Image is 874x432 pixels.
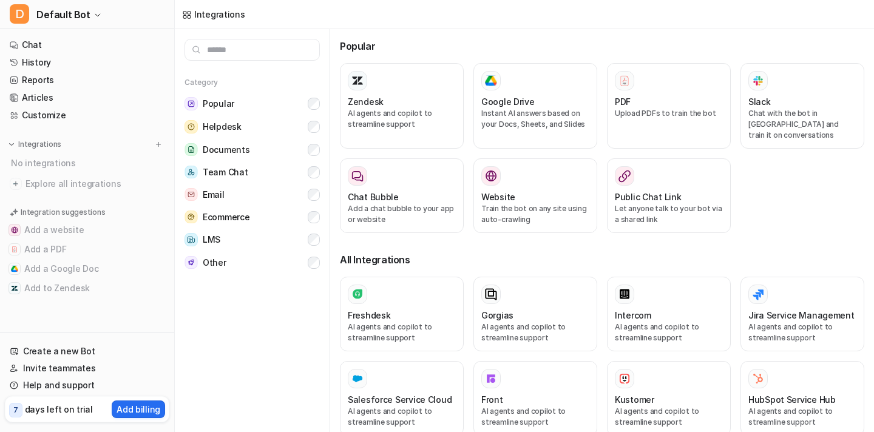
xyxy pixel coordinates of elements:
button: Add to ZendeskAdd to Zendesk [5,278,169,298]
button: Add a websiteAdd a website [5,220,169,240]
p: AI agents and copilot to streamline support [615,406,723,428]
img: Helpdesk [185,120,198,133]
p: AI agents and copilot to streamline support [481,406,589,428]
p: AI agents and copilot to streamline support [748,406,856,428]
button: Google DriveGoogle DriveInstant AI answers based on your Docs, Sheets, and Slides [473,63,597,149]
img: Front [485,373,497,385]
span: Helpdesk [203,121,242,133]
button: PopularPopular [185,92,320,115]
button: Team ChatTeam Chat [185,161,320,183]
p: Upload PDFs to train the bot [615,108,723,119]
button: Integrations [5,138,65,150]
button: Chat BubbleAdd a chat bubble to your app or website [340,158,464,233]
button: PDFPDFUpload PDFs to train the bot [607,63,731,149]
span: D [10,4,29,24]
p: AI agents and copilot to streamline support [348,322,456,343]
img: Add a website [11,226,18,234]
img: Salesforce Service Cloud [351,373,364,385]
h5: Category [185,78,320,87]
a: Customize [5,107,169,124]
p: AI agents and copilot to streamline support [348,108,456,130]
img: Team Chat [185,166,198,178]
h3: Zendesk [348,95,384,108]
img: Ecommerce [185,211,198,223]
button: Add a PDFAdd a PDF [5,240,169,259]
p: Integrations [18,140,61,149]
p: Add billing [117,403,160,416]
span: Documents [203,144,249,156]
img: Popular [185,97,198,110]
h3: Front [481,393,503,406]
span: LMS [203,234,220,246]
button: DocumentsDocuments [185,138,320,161]
a: Chat [5,36,169,53]
p: AI agents and copilot to streamline support [481,322,589,343]
h3: Public Chat Link [615,191,682,203]
img: PDF [618,75,631,86]
h3: Website [481,191,515,203]
button: EmailEmail [185,183,320,206]
button: OtherOther [185,251,320,274]
a: Reports [5,72,169,89]
img: expand menu [7,140,16,149]
img: Documents [185,143,198,156]
button: EcommerceEcommerce [185,206,320,228]
img: Add a PDF [11,246,18,253]
button: SlackSlackChat with the bot in [GEOGRAPHIC_DATA] and train it on conversations [740,63,864,149]
button: FreshdeskAI agents and copilot to streamline support [340,277,464,351]
button: Add billing [112,400,165,418]
p: Let anyone talk to your bot via a shared link [615,203,723,225]
h3: PDF [615,95,631,108]
img: Email [185,188,198,201]
button: Public Chat LinkLet anyone talk to your bot via a shared link [607,158,731,233]
h3: Popular [340,39,864,53]
img: Website [485,170,497,182]
span: Email [203,189,225,201]
h3: Gorgias [481,309,513,322]
img: Add a Google Doc [11,265,18,272]
span: Team Chat [203,166,248,178]
a: Explore all integrations [5,175,169,192]
a: Create a new Bot [5,343,169,360]
span: Default Bot [36,6,90,23]
p: Integration suggestions [21,207,105,218]
button: Add a Google DocAdd a Google Doc [5,259,169,278]
h3: Chat Bubble [348,191,399,203]
p: days left on trial [25,403,93,416]
h3: Google Drive [481,95,535,108]
button: HelpdeskHelpdesk [185,115,320,138]
a: Help and support [5,377,169,394]
h3: Slack [748,95,771,108]
div: No integrations [7,153,169,173]
img: Add to Zendesk [11,285,18,292]
button: Jira Service ManagementAI agents and copilot to streamline support [740,277,864,351]
span: Popular [203,98,234,110]
img: Google Drive [485,75,497,86]
img: explore all integrations [10,178,22,190]
span: Other [203,257,226,269]
h3: Salesforce Service Cloud [348,393,452,406]
h3: Freshdesk [348,309,390,322]
a: Integrations [182,8,245,21]
p: Train the bot on any site using auto-crawling [481,203,589,225]
h3: Kustomer [615,393,654,406]
span: Ecommerce [203,211,249,223]
h3: HubSpot Service Hub [748,393,836,406]
p: Instant AI answers based on your Docs, Sheets, and Slides [481,108,589,130]
img: Other [185,256,198,269]
button: ZendeskAI agents and copilot to streamline support [340,63,464,149]
p: AI agents and copilot to streamline support [348,406,456,428]
p: AI agents and copilot to streamline support [615,322,723,343]
h3: Intercom [615,309,651,322]
p: 7 [13,405,18,416]
span: Explore all integrations [25,174,164,194]
div: Integrations [194,8,245,21]
img: menu_add.svg [154,140,163,149]
h3: All Integrations [340,252,864,267]
button: WebsiteWebsiteTrain the bot on any site using auto-crawling [473,158,597,233]
a: History [5,54,169,71]
a: Invite teammates [5,360,169,377]
a: Articles [5,89,169,106]
button: LMSLMS [185,228,320,251]
img: Slack [752,73,764,87]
